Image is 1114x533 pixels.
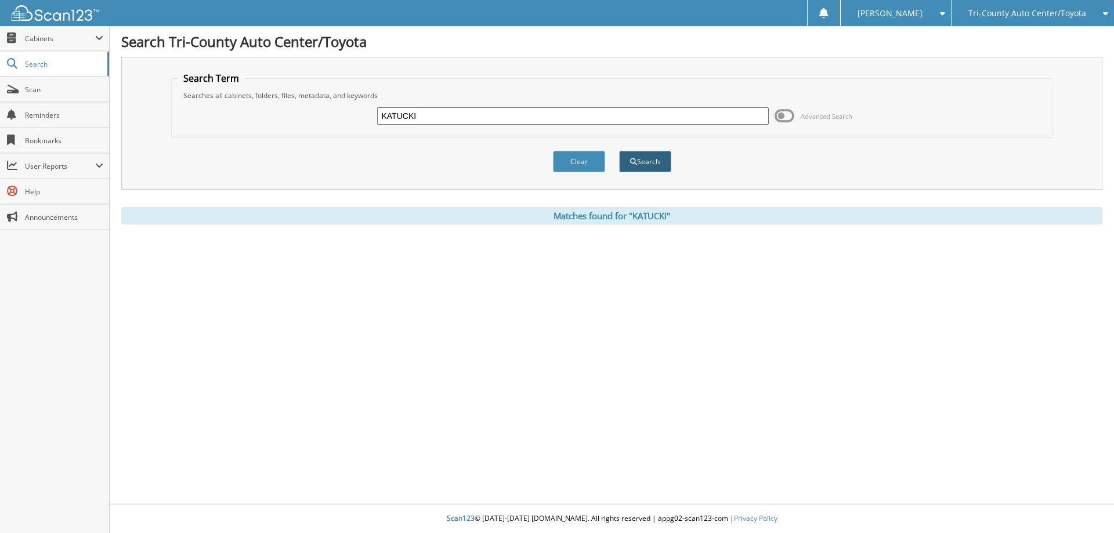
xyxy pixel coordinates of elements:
button: Search [619,151,671,172]
span: User Reports [25,161,95,171]
button: Clear [553,151,605,172]
img: scan123-logo-white.svg [12,5,99,21]
span: Announcements [25,212,103,222]
span: Bookmarks [25,136,103,146]
legend: Search Term [178,72,245,85]
h1: Search Tri-County Auto Center/Toyota [121,32,1102,51]
div: © [DATE]-[DATE] [DOMAIN_NAME]. All rights reserved | appg02-scan123-com | [110,505,1114,533]
span: Reminders [25,110,103,120]
span: Tri-County Auto Center/Toyota [968,10,1086,17]
span: Help [25,187,103,197]
div: Matches found for "KATUCKI" [121,207,1102,224]
iframe: Chat Widget [1056,477,1114,533]
div: Searches all cabinets, folders, files, metadata, and keywords [178,90,1047,100]
a: Privacy Policy [734,513,777,523]
span: Cabinets [25,34,95,43]
span: Search [25,59,102,69]
span: [PERSON_NAME] [858,10,923,17]
span: Scan [25,85,103,95]
span: Scan123 [447,513,475,523]
span: Advanced Search [801,112,852,121]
